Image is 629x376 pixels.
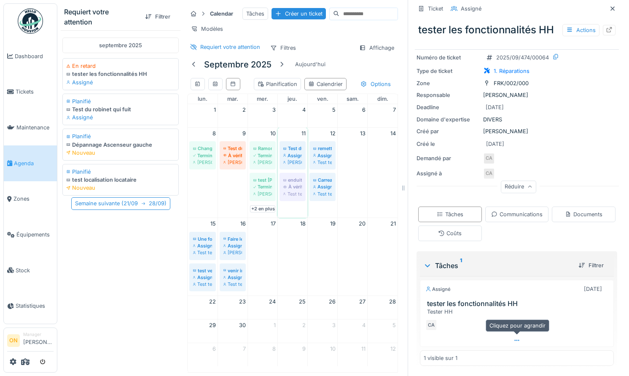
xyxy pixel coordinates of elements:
div: Tâches [423,261,572,271]
div: septembre 2025 [62,38,179,53]
div: [PERSON_NAME] [193,159,212,166]
div: Zone [417,79,480,87]
a: 25 septembre 2025 [297,296,307,307]
a: 13 septembre 2025 [358,128,367,139]
a: vendredi [315,94,330,104]
div: Réduire [501,181,536,193]
div: Filtrer [142,11,174,22]
div: [PERSON_NAME] [223,249,242,256]
a: 14 septembre 2025 [389,128,398,139]
div: [DATE] [584,285,602,293]
td: 5 septembre 2025 [308,104,338,127]
div: Assigné [66,78,175,86]
td: 23 septembre 2025 [218,296,247,320]
div: [PERSON_NAME] [253,191,272,197]
a: 29 septembre 2025 [207,320,218,331]
a: 21 septembre 2025 [389,218,398,229]
a: 23 septembre 2025 [237,296,247,307]
div: Ticket [428,5,443,13]
a: 11 septembre 2025 [300,128,307,139]
a: Maintenance [4,110,57,145]
td: 8 octobre 2025 [247,343,277,366]
td: 9 octobre 2025 [277,343,307,366]
div: Responsable [417,91,480,99]
span: Agenda [14,159,54,167]
div: Terminé [253,183,272,190]
a: +2 en plus [250,205,275,212]
a: 4 septembre 2025 [301,104,307,115]
div: 1. Réparations [494,67,530,75]
td: 21 septembre 2025 [368,218,398,296]
td: 16 septembre 2025 [218,218,247,296]
a: 3 octobre 2025 [331,320,337,331]
td: 8 septembre 2025 [188,128,218,218]
div: Faire le plein cuve mazout du GPE Fontainas [223,236,242,242]
li: ON [7,334,20,347]
div: venir installer le lavabo [223,267,242,274]
td: 9 septembre 2025 [218,128,247,218]
a: 30 septembre 2025 [237,320,247,331]
div: En retard [66,62,175,70]
a: 15 septembre 2025 [209,218,218,229]
div: Domaine d'expertise [417,115,480,124]
a: 10 octobre 2025 [328,343,337,355]
td: 5 octobre 2025 [368,320,398,343]
div: Assigné [193,274,212,281]
div: CA [483,168,495,180]
div: Assigné [223,242,242,249]
a: lundi [196,94,209,104]
td: 4 septembre 2025 [277,104,307,127]
div: test [PERSON_NAME] [253,177,272,183]
div: Actions [562,24,599,36]
div: Assigné [461,5,481,13]
a: 1 septembre 2025 [212,104,218,115]
div: Assigné [425,286,451,293]
td: 11 octobre 2025 [338,343,368,366]
td: 28 septembre 2025 [368,296,398,320]
a: mercredi [255,94,270,104]
h3: tester les fonctionnalités HH [427,300,610,308]
div: Deadline [417,103,480,111]
td: 17 septembre 2025 [247,218,277,296]
td: 12 septembre 2025 [308,128,338,218]
td: 3 septembre 2025 [247,104,277,127]
a: 20 septembre 2025 [357,218,367,229]
a: 24 septembre 2025 [267,296,277,307]
a: dimanche [376,94,390,104]
td: 22 septembre 2025 [188,296,218,320]
div: Manager [23,331,54,338]
span: Maintenance [16,124,54,132]
div: test vero [193,267,212,274]
a: 6 octobre 2025 [211,343,218,355]
td: 15 septembre 2025 [188,218,218,296]
div: Test du robinet qui fuit [66,105,175,113]
div: Filtrer [575,260,607,271]
a: Zones [4,181,57,217]
a: 27 septembre 2025 [358,296,367,307]
td: 2 octobre 2025 [277,320,307,343]
div: Terminé [193,152,212,159]
span: Zones [13,195,54,203]
td: 1 octobre 2025 [247,320,277,343]
a: 10 septembre 2025 [269,128,277,139]
td: 25 septembre 2025 [277,296,307,320]
a: 11 octobre 2025 [360,343,367,355]
div: Test technicien Cal [313,159,332,166]
a: 26 septembre 2025 [327,296,337,307]
div: Semaine suivante ( 21/09 28/09 ) [71,197,170,209]
strong: Calendar [207,10,237,18]
div: Planifié [66,97,175,105]
td: 10 septembre 2025 [247,128,277,218]
a: 5 septembre 2025 [331,104,337,115]
a: 2 septembre 2025 [241,104,247,115]
a: 4 octobre 2025 [360,320,367,331]
div: test localisation locataire [66,176,175,184]
a: Équipements [4,217,57,252]
div: Modèles [187,23,227,35]
td: 18 septembre 2025 [277,218,307,296]
div: À vérifier [223,152,242,159]
a: 9 octobre 2025 [301,343,307,355]
span: Stock [16,266,54,274]
div: Test technicien Cal [313,191,332,197]
div: [DATE] [486,140,504,148]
